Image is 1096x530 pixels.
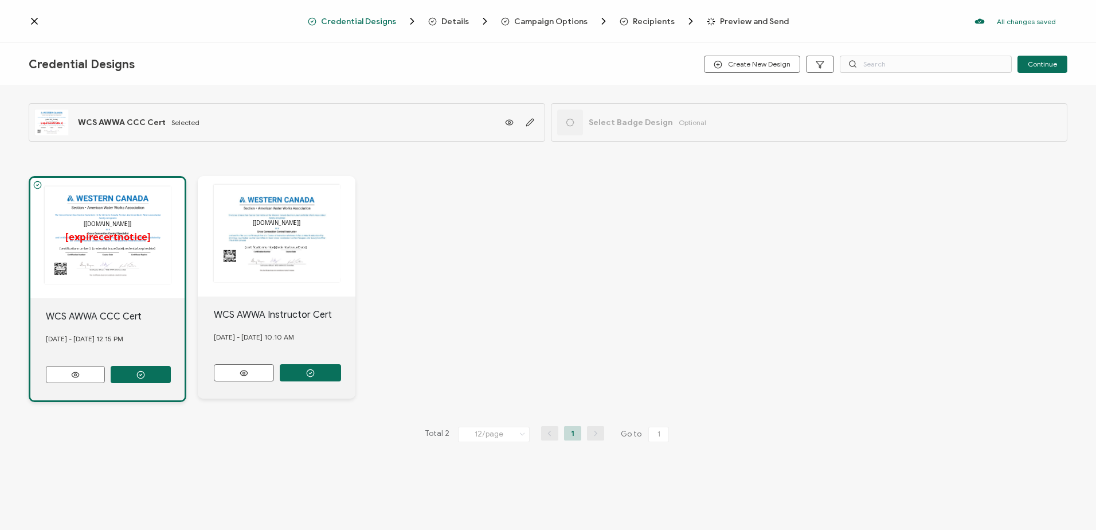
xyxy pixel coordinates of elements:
[29,57,135,72] span: Credential Designs
[1039,475,1096,530] iframe: Chat Widget
[621,426,671,442] span: Go to
[428,15,491,27] span: Details
[425,426,449,442] span: Total 2
[458,427,530,442] input: Select
[1017,56,1067,73] button: Continue
[46,324,185,354] div: [DATE] - [DATE] 12.15 PM
[514,17,588,26] span: Campaign Options
[633,17,675,26] span: Recipients
[321,17,396,26] span: Credential Designs
[501,15,609,27] span: Campaign Options
[707,17,789,26] span: Preview and Send
[564,426,581,441] li: 1
[679,118,706,127] span: Optional
[78,118,166,127] span: WCS AWWA CCC Cert
[1028,61,1057,68] span: Continue
[171,118,199,127] span: Selected
[704,56,800,73] button: Create New Design
[714,60,790,69] span: Create New Design
[308,15,418,27] span: Credential Designs
[214,322,356,353] div: [DATE] - [DATE] 10.10 AM
[214,308,356,322] div: WCS AWWA Instructor Cert
[46,310,185,324] div: WCS AWWA CCC Cert
[620,15,696,27] span: Recipients
[589,118,673,127] span: Select Badge Design
[308,15,789,27] div: Breadcrumb
[720,17,789,26] span: Preview and Send
[441,17,469,26] span: Details
[840,56,1012,73] input: Search
[997,17,1056,26] p: All changes saved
